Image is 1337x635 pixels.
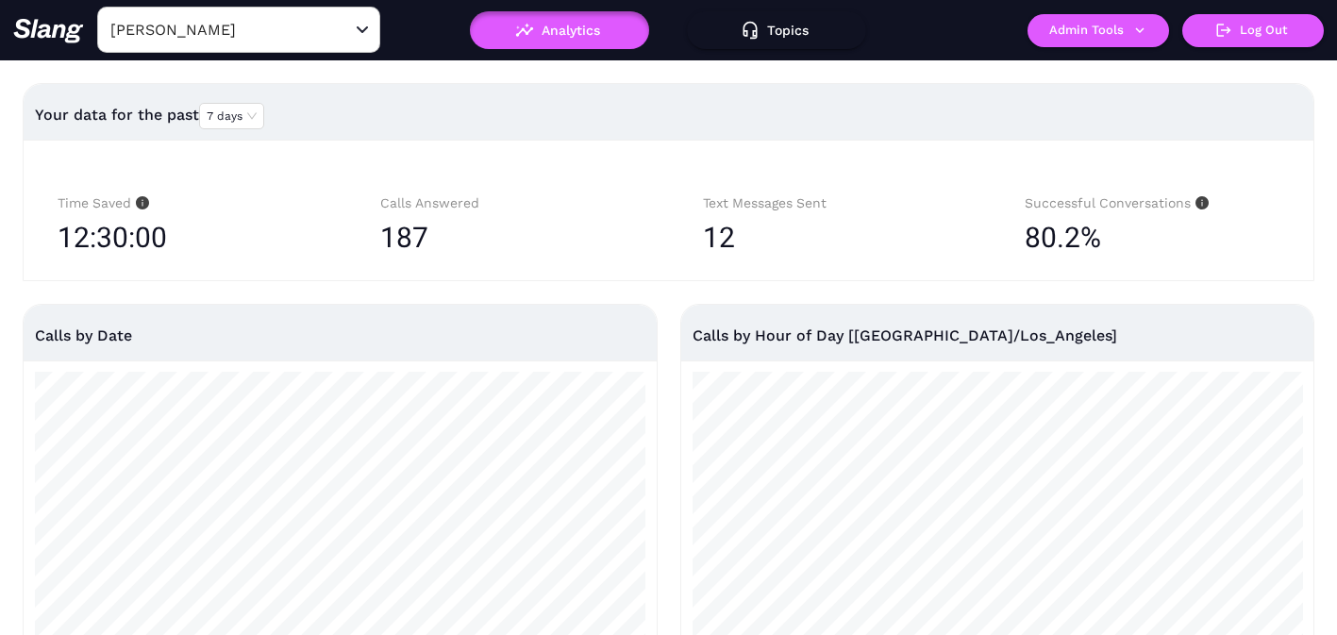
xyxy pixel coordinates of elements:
[703,221,735,254] span: 12
[1182,14,1324,47] button: Log Out
[380,221,428,254] span: 187
[58,214,167,261] span: 12:30:00
[693,305,1303,366] div: Calls by Hour of Day [[GEOGRAPHIC_DATA]/Los_Angeles]
[35,92,1302,138] div: Your data for the past
[1028,14,1169,47] button: Admin Tools
[351,19,374,42] button: Open
[470,11,649,49] button: Analytics
[703,192,958,214] div: Text Messages Sent
[207,104,257,128] span: 7 days
[687,11,866,49] button: Topics
[1025,214,1101,261] span: 80.2%
[470,23,649,36] a: Analytics
[131,196,149,209] span: info-circle
[35,305,645,366] div: Calls by Date
[380,192,635,214] div: Calls Answered
[1025,195,1209,210] span: Successful Conversations
[58,195,149,210] span: Time Saved
[1191,196,1209,209] span: info-circle
[13,18,84,43] img: 623511267c55cb56e2f2a487_logo2.png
